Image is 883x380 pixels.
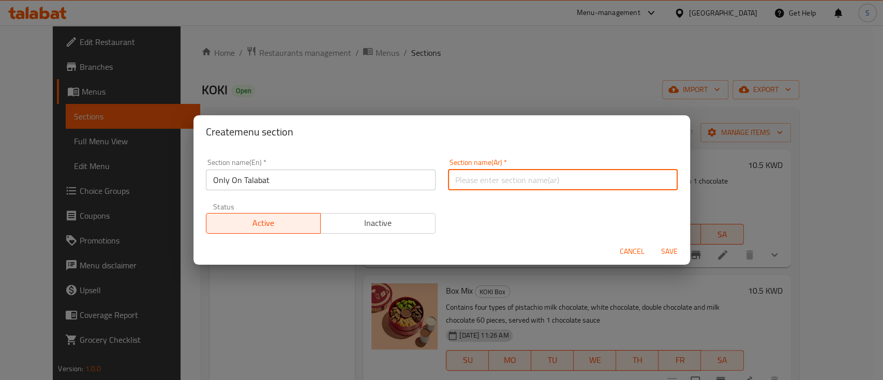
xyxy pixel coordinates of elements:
span: Inactive [325,216,431,231]
input: Please enter section name(en) [206,170,436,190]
span: Cancel [620,245,645,258]
button: Inactive [320,213,436,234]
span: Active [211,216,317,231]
button: Cancel [616,242,649,261]
input: Please enter section name(ar) [448,170,678,190]
span: Save [657,245,682,258]
button: Active [206,213,321,234]
button: Save [653,242,686,261]
h2: Create menu section [206,124,678,140]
